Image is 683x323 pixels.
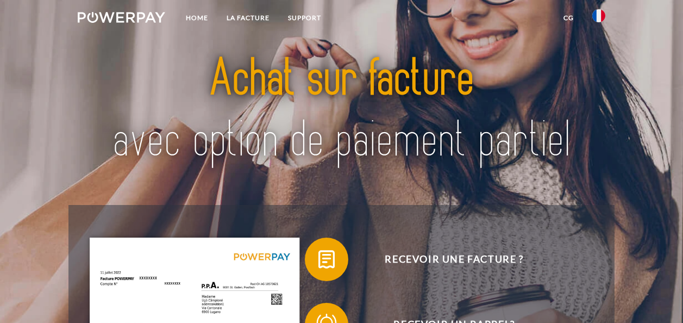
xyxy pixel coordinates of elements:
img: fr [592,9,605,22]
img: qb_bill.svg [313,246,340,273]
a: CG [554,8,583,28]
a: Support [279,8,330,28]
button: Recevoir une facture ? [305,238,587,281]
img: logo-powerpay-white.svg [78,12,165,23]
a: Home [177,8,217,28]
iframe: Bouton de lancement de la fenêtre de messagerie [640,279,674,314]
span: Recevoir une facture ? [321,238,587,281]
img: title-powerpay_fr.svg [103,32,579,188]
a: LA FACTURE [217,8,279,28]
